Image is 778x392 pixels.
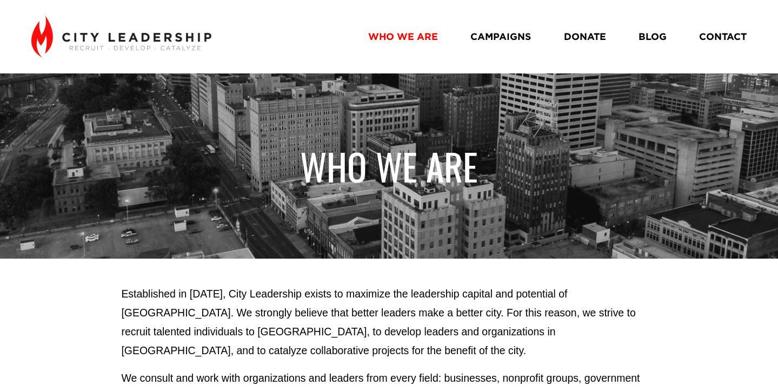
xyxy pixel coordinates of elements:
a: BLOG [639,27,667,46]
a: CAMPAIGNS [470,27,531,46]
p: Established in [DATE], City Leadership exists to maximize the leadership capital and potential of... [121,285,656,360]
a: DONATE [564,27,606,46]
h1: WHO WE ARE [121,144,656,189]
img: City Leadership - Recruit. Develop. Catalyze. [31,16,211,58]
a: CONTACT [699,27,747,46]
a: WHO WE ARE [368,27,438,46]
